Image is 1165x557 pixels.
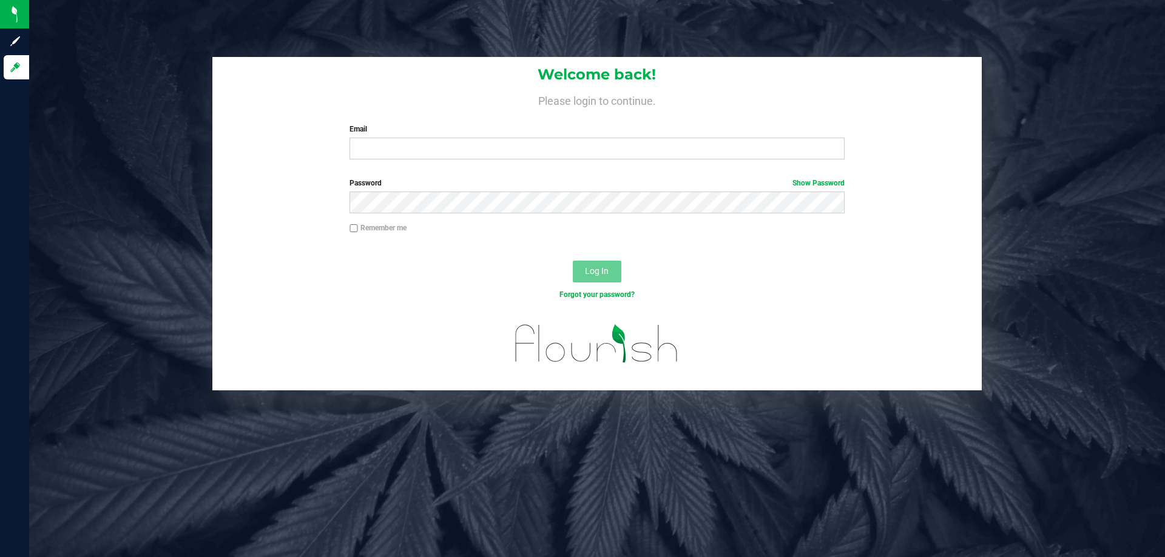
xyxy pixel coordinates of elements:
[212,92,982,107] h4: Please login to continue.
[573,261,621,282] button: Log In
[9,35,21,47] inline-svg: Sign up
[349,222,407,233] label: Remember me
[212,67,982,82] h1: Welcome back!
[585,266,609,276] span: Log In
[559,290,635,299] a: Forgot your password?
[792,179,845,187] a: Show Password
[349,224,358,233] input: Remember me
[349,179,382,187] span: Password
[349,124,844,135] label: Email
[9,61,21,73] inline-svg: Log in
[501,313,693,375] img: flourish_logo.svg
